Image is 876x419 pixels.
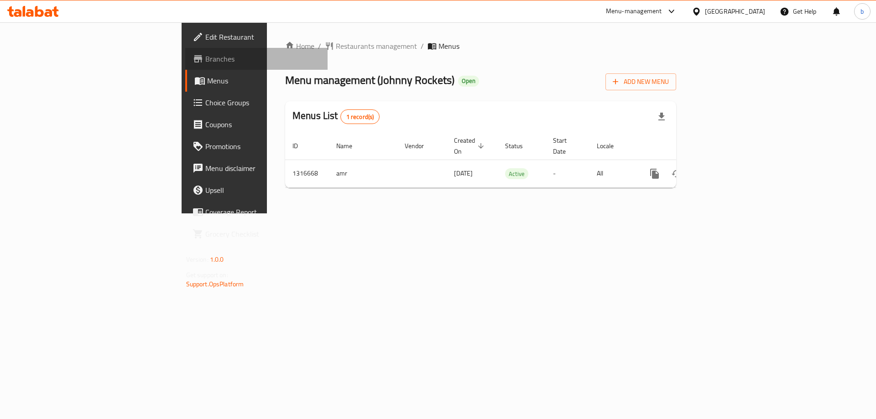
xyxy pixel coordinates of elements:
a: Choice Groups [185,92,328,114]
span: Menu management ( Johnny Rockets ) [285,70,454,90]
a: Coverage Report [185,201,328,223]
span: Choice Groups [205,97,321,108]
a: Edit Restaurant [185,26,328,48]
div: Active [505,168,528,179]
th: Actions [636,132,739,160]
span: Promotions [205,141,321,152]
nav: breadcrumb [285,41,676,52]
td: All [589,160,636,187]
span: 1 record(s) [341,113,380,121]
a: Coupons [185,114,328,135]
span: Active [505,169,528,179]
span: Restaurants management [336,41,417,52]
span: [DATE] [454,167,473,179]
span: Coupons [205,119,321,130]
a: Branches [185,48,328,70]
div: Menu-management [606,6,662,17]
span: Upsell [205,185,321,196]
span: Get support on: [186,269,228,281]
td: - [546,160,589,187]
a: Upsell [185,179,328,201]
h2: Menus List [292,109,380,124]
a: Restaurants management [325,41,417,52]
a: Grocery Checklist [185,223,328,245]
div: Export file [651,106,673,128]
li: / [421,41,424,52]
div: Total records count [340,109,380,124]
span: Branches [205,53,321,64]
button: more [644,163,666,185]
span: Created On [454,135,487,157]
span: Menu disclaimer [205,163,321,174]
span: Start Date [553,135,579,157]
div: [GEOGRAPHIC_DATA] [705,6,765,16]
span: Edit Restaurant [205,31,321,42]
a: Support.OpsPlatform [186,278,244,290]
button: Change Status [666,163,688,185]
span: Coverage Report [205,207,321,217]
span: Vendor [405,140,436,151]
table: enhanced table [285,132,739,188]
span: Menus [438,41,459,52]
div: Open [458,76,479,87]
span: b [860,6,864,16]
a: Menus [185,70,328,92]
a: Menu disclaimer [185,157,328,179]
span: Add New Menu [613,76,669,88]
span: Locale [597,140,626,151]
span: Status [505,140,535,151]
span: ID [292,140,310,151]
span: 1.0.0 [210,253,224,265]
button: Add New Menu [605,73,676,90]
span: Grocery Checklist [205,228,321,239]
span: Menus [207,75,321,86]
a: Promotions [185,135,328,157]
span: Version: [186,253,209,265]
span: Name [336,140,364,151]
td: amr [329,160,397,187]
span: Open [458,77,479,85]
